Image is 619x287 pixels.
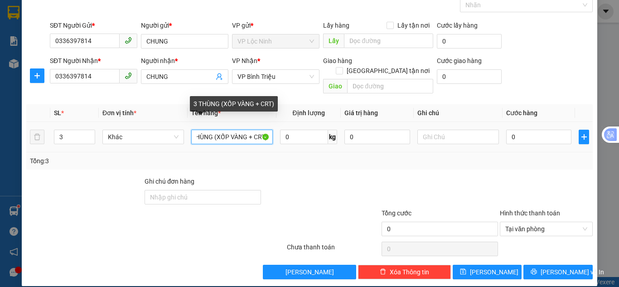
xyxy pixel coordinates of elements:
[216,73,223,80] span: user-add
[237,70,314,83] span: VP Bình Triệu
[125,72,132,79] span: phone
[414,104,503,122] th: Ghi chú
[323,79,347,93] span: Giao
[71,29,132,51] div: LAB BẢO VIỆT -HIỀN
[380,268,386,276] span: delete
[437,57,482,64] label: Cước giao hàng
[8,9,22,18] span: Gửi:
[145,190,261,204] input: Ghi chú đơn hàng
[323,34,344,48] span: Lấy
[541,267,604,277] span: [PERSON_NAME] và In
[344,130,410,144] input: 0
[437,34,502,49] input: Cước lấy hàng
[8,29,64,51] div: NK SG MEDIC
[453,265,522,279] button: save[PERSON_NAME]
[292,109,324,117] span: Định lượng
[437,22,478,29] label: Cước lấy hàng
[358,265,451,279] button: deleteXóa Thông tin
[437,69,502,84] input: Cước giao hàng
[102,109,136,117] span: Đơn vị tính
[263,265,356,279] button: [PERSON_NAME]
[470,267,518,277] span: [PERSON_NAME]
[344,34,433,48] input: Dọc đường
[460,268,466,276] span: save
[232,57,257,64] span: VP Nhận
[323,22,349,29] span: Lấy hàng
[30,68,44,83] button: plus
[382,209,411,217] span: Tổng cước
[50,56,137,66] div: SĐT Người Nhận
[237,34,314,48] span: VP Lộc Ninh
[50,20,137,30] div: SĐT Người Gửi
[390,267,429,277] span: Xóa Thông tin
[394,20,433,30] span: Lấy tận nơi
[323,57,352,64] span: Giao hàng
[523,265,593,279] button: printer[PERSON_NAME] và In
[232,20,319,30] div: VP gửi
[125,37,132,44] span: phone
[108,130,179,144] span: Khác
[30,72,44,79] span: plus
[71,8,132,29] div: VP Quận 5
[579,133,589,141] span: plus
[531,268,537,276] span: printer
[54,109,61,117] span: SL
[500,209,560,217] label: Hình thức thanh toán
[30,156,240,166] div: Tổng: 3
[344,109,378,117] span: Giá trị hàng
[30,130,44,144] button: delete
[141,56,228,66] div: Người nhận
[417,130,499,144] input: Ghi Chú
[8,8,64,29] div: VP Lộc Ninh
[347,79,433,93] input: Dọc đường
[190,96,278,112] div: 3 THÙNG (XỐP VÀNG + CRT)
[286,242,381,258] div: Chưa thanh toán
[71,9,92,18] span: Nhận:
[506,109,537,117] span: Cước hàng
[191,130,273,144] input: VD: Bàn, Ghế
[285,267,334,277] span: [PERSON_NAME]
[505,222,587,236] span: Tại văn phòng
[579,130,589,144] button: plus
[328,130,337,144] span: kg
[145,178,194,185] label: Ghi chú đơn hàng
[343,66,433,76] span: [GEOGRAPHIC_DATA] tận nơi
[141,20,228,30] div: Người gửi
